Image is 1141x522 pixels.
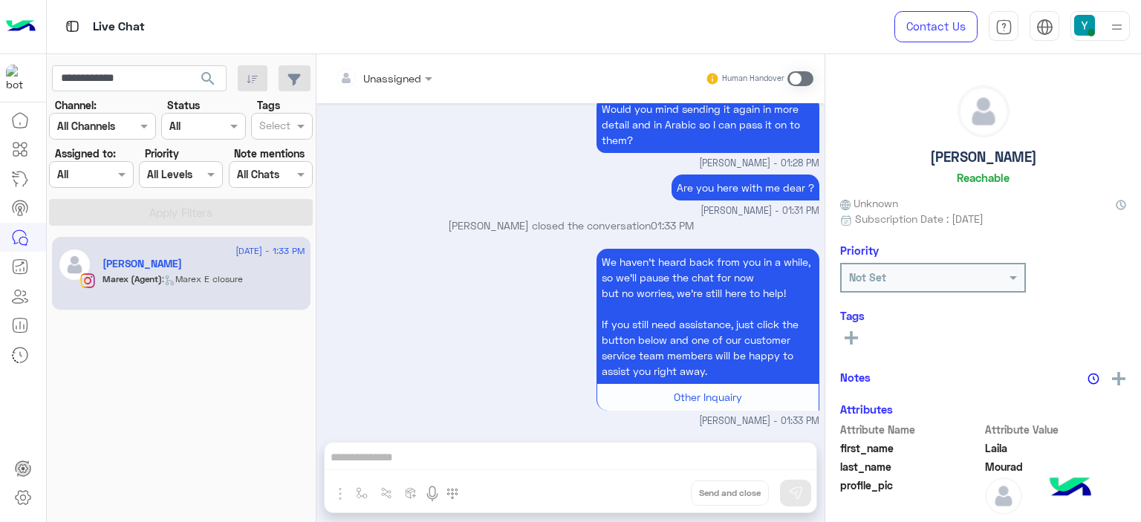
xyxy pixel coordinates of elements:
[840,459,982,474] span: last_name
[63,17,82,36] img: tab
[190,65,227,97] button: search
[840,244,879,257] h6: Priority
[1108,18,1126,36] img: profile
[985,440,1127,456] span: Laila
[55,97,97,113] label: Channel:
[596,96,819,153] p: 17/9/2025, 1:28 PM
[840,402,893,416] h6: Attributes
[840,477,982,512] span: profile_pic
[894,11,978,42] a: Contact Us
[840,422,982,437] span: Attribute Name
[958,86,1009,137] img: defaultAdmin.png
[1088,373,1099,385] img: notes
[840,440,982,456] span: first_name
[930,149,1037,166] h5: [PERSON_NAME]
[234,146,305,161] label: Note mentions
[6,11,36,42] img: Logo
[1044,463,1096,515] img: hulul-logo.png
[235,244,305,258] span: [DATE] - 1:33 PM
[103,273,162,284] span: Marex (Agent)
[257,117,290,137] div: Select
[840,195,898,211] span: Unknown
[651,219,694,232] span: 01:33 PM
[167,97,200,113] label: Status
[722,73,784,85] small: Human Handover
[80,273,95,288] img: Instagram
[691,480,769,506] button: Send and close
[985,477,1022,515] img: defaultAdmin.png
[700,204,819,218] span: [PERSON_NAME] - 01:31 PM
[257,97,280,113] label: Tags
[855,211,984,226] span: Subscription Date : [DATE]
[322,218,819,233] p: [PERSON_NAME] closed the conversation
[957,171,1010,184] h6: Reachable
[1074,15,1095,36] img: userImage
[162,273,243,284] span: : Marex E closure
[1036,19,1053,36] img: tab
[596,249,819,384] p: 17/9/2025, 1:33 PM
[672,174,819,200] p: 17/9/2025, 1:31 PM
[840,309,1126,322] h6: Tags
[699,414,819,428] span: [PERSON_NAME] - 01:33 PM
[985,459,1127,474] span: Mourad
[995,19,1012,36] img: tab
[103,258,182,270] h5: Laila Mourad
[989,11,1018,42] a: tab
[199,70,217,88] span: search
[840,371,871,384] h6: Notes
[93,17,145,37] p: Live Chat
[6,65,33,91] img: 317874714732967
[49,199,313,226] button: Apply Filters
[985,422,1127,437] span: Attribute Value
[58,248,91,281] img: defaultAdmin.png
[55,146,116,161] label: Assigned to:
[674,391,742,403] span: Other Inquairy
[145,146,179,161] label: Priority
[1112,372,1125,385] img: add
[699,157,819,171] span: [PERSON_NAME] - 01:28 PM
